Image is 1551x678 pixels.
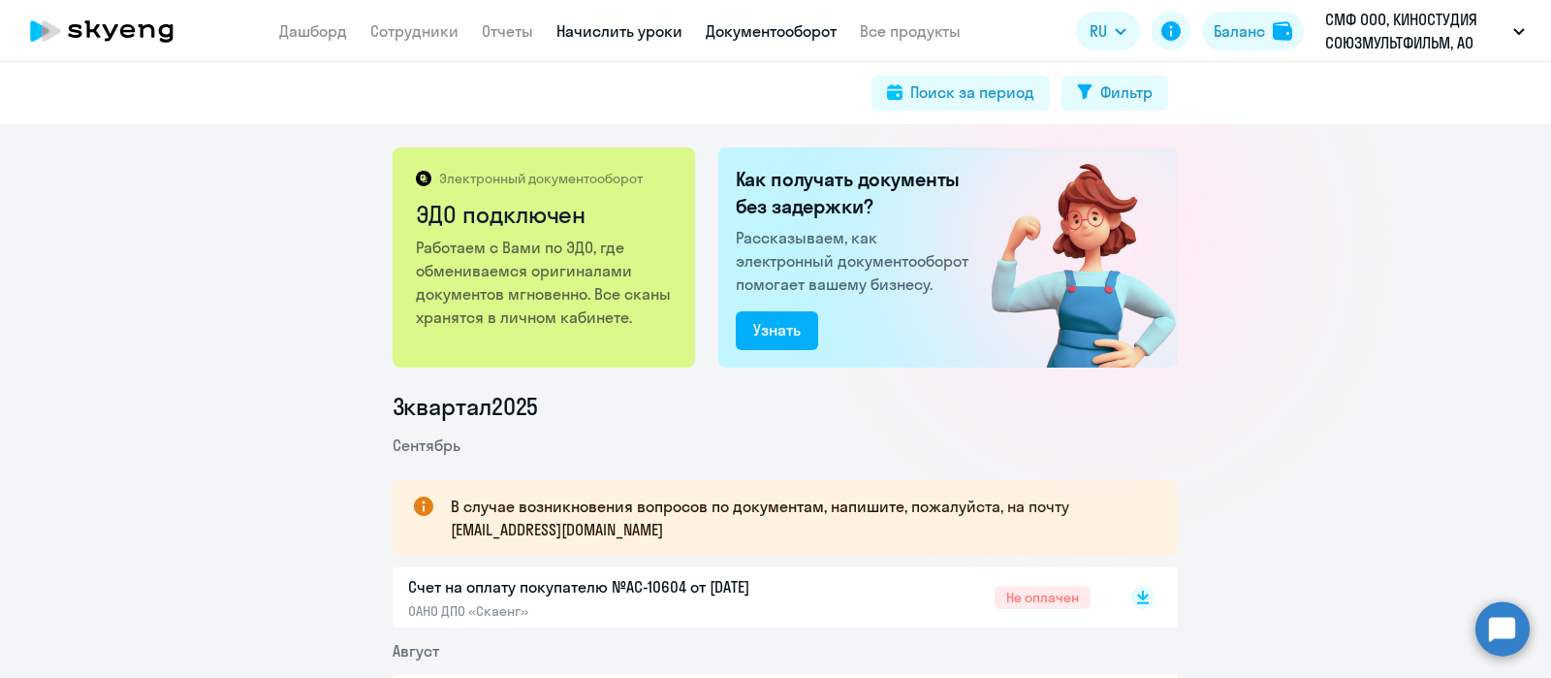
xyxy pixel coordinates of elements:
button: Балансbalance [1202,12,1304,50]
span: Не оплачен [995,586,1091,609]
div: Узнать [753,318,801,341]
button: Фильтр [1061,76,1168,111]
a: Счет на оплату покупателю №AC-10604 от [DATE]ОАНО ДПО «Скаенг»Не оплачен [408,575,1091,620]
a: Дашборд [279,21,347,41]
a: Документооборот [706,21,837,41]
p: СМФ ООО, КИНОСТУДИЯ СОЮЗМУЛЬТФИЛЬМ, АО [1325,8,1505,54]
h2: Как получать документы без задержки? [736,166,976,220]
a: Отчеты [482,21,533,41]
div: Баланс [1214,19,1265,43]
p: Счет на оплату покупателю №AC-10604 от [DATE] [408,575,815,598]
span: Сентябрь [393,436,460,455]
p: Электронный документооборот [439,170,643,187]
h2: ЭДО подключен [416,199,675,230]
button: Поиск за период [871,76,1050,111]
a: Начислить уроки [556,21,682,41]
a: Все продукты [860,21,961,41]
a: Сотрудники [370,21,459,41]
button: RU [1076,12,1140,50]
span: RU [1090,19,1107,43]
p: ОАНО ДПО «Скаенг» [408,602,815,620]
img: balance [1273,21,1292,41]
div: Фильтр [1100,81,1153,104]
p: Работаем с Вами по ЭДО, где обмениваемся оригиналами документов мгновенно. Все сканы хранятся в л... [416,236,675,329]
div: Поиск за период [910,81,1034,104]
button: Узнать [736,311,818,350]
p: В случае возникновения вопросов по документам, напишите, пожалуйста, на почту [EMAIL_ADDRESS][DOM... [451,495,1143,541]
li: 3 квартал 2025 [393,391,1178,422]
img: connected [960,147,1178,368]
button: СМФ ООО, КИНОСТУДИЯ СОЮЗМУЛЬТФИЛЬМ, АО [1315,8,1535,54]
p: Рассказываем, как электронный документооборот помогает вашему бизнесу. [736,226,976,296]
span: Август [393,641,439,661]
